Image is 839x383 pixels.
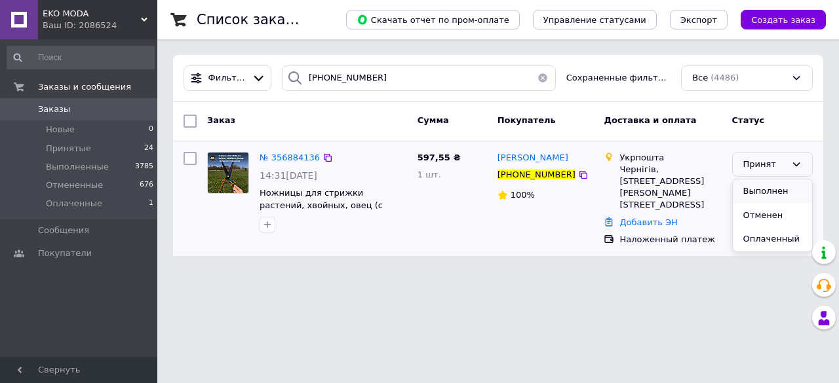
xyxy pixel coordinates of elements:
span: Покупатели [38,247,92,259]
span: Принятые [46,143,91,155]
span: Статус [732,115,765,125]
button: Создать заказ [741,10,826,29]
img: Фото товару [208,153,248,193]
input: Поиск [7,46,155,69]
span: Заказ [207,115,235,125]
a: [PERSON_NAME] [498,152,568,164]
div: Чернігів, [STREET_ADDRESS] [PERSON_NAME][STREET_ADDRESS] [619,164,721,211]
h1: Список заказов [197,12,309,27]
span: 100% [511,190,535,200]
button: Скачать отчет по пром-оплате [346,10,520,29]
span: Отмененные [46,179,103,191]
span: 597,55 ₴ [418,153,461,162]
span: Сообщения [38,225,89,236]
span: Сохраненные фильтры: [566,72,671,84]
button: Очистить [530,65,556,91]
li: Оплаченный [733,227,812,251]
span: [PHONE_NUMBER] [498,170,576,179]
a: № 356884136 [260,153,320,162]
span: Покупатель [498,115,556,125]
span: Создать заказ [751,15,815,25]
span: Заказы и сообщения [38,81,131,93]
span: Экспорт [680,15,717,25]
span: Сумма [418,115,449,125]
span: 1 шт. [418,170,441,179]
a: Создать заказ [728,14,826,24]
span: 0 [149,124,153,136]
span: 24 [144,143,153,155]
span: Все [692,72,708,84]
span: EKO MODA [43,8,141,20]
span: [PERSON_NAME] [498,153,568,162]
span: Оплаченные [46,198,102,210]
span: Новые [46,124,75,136]
div: Наложенный платеж [619,234,721,246]
a: Добавить ЭН [619,217,677,227]
li: Выполнен [733,179,812,204]
span: 1 [149,198,153,210]
span: 3785 [135,161,153,173]
a: Фото товару [207,152,249,194]
a: Ножницы для стрижки растений, хвойных, овец (с запасной пружиной) [260,188,383,222]
span: (4486) [711,73,739,82]
span: Управление статусами [543,15,646,25]
span: Заказы [38,103,70,115]
li: Отменен [733,204,812,228]
div: Ваш ID: 2086524 [43,20,157,31]
span: Доставка и оплата [604,115,696,125]
span: Выполненные [46,161,109,173]
span: Скачать отчет по пром-оплате [357,14,509,26]
span: 676 [140,179,153,191]
span: 14:31[DATE] [260,170,317,181]
div: Принят [743,158,786,172]
button: Экспорт [670,10,728,29]
span: Фильтры [208,72,247,84]
div: Укрпошта [619,152,721,164]
input: Поиск по номеру заказа, ФИО покупателя, номеру телефона, Email, номеру накладной [282,65,556,91]
button: Управление статусами [533,10,657,29]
